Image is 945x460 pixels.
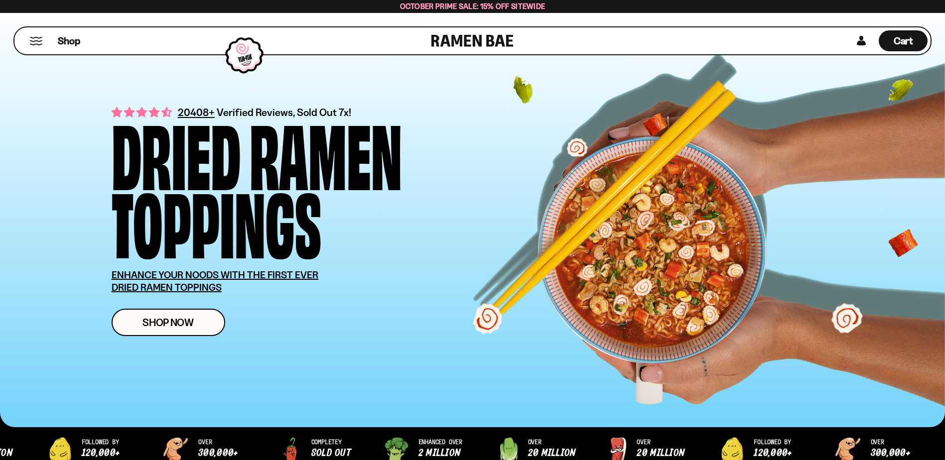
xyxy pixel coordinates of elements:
[29,37,43,45] button: Mobile Menu Trigger
[894,35,913,47] span: Cart
[58,34,80,48] span: Shop
[112,186,321,254] div: Toppings
[400,1,545,11] span: October Prime Sale: 15% off Sitewide
[112,117,241,186] div: Dried
[112,269,319,293] u: ENHANCE YOUR NOODS WITH THE FIRST EVER DRIED RAMEN TOPPINGS
[142,317,194,328] span: Shop Now
[112,309,225,336] a: Shop Now
[58,30,80,51] a: Shop
[879,27,928,54] div: Cart
[250,117,402,186] div: Ramen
